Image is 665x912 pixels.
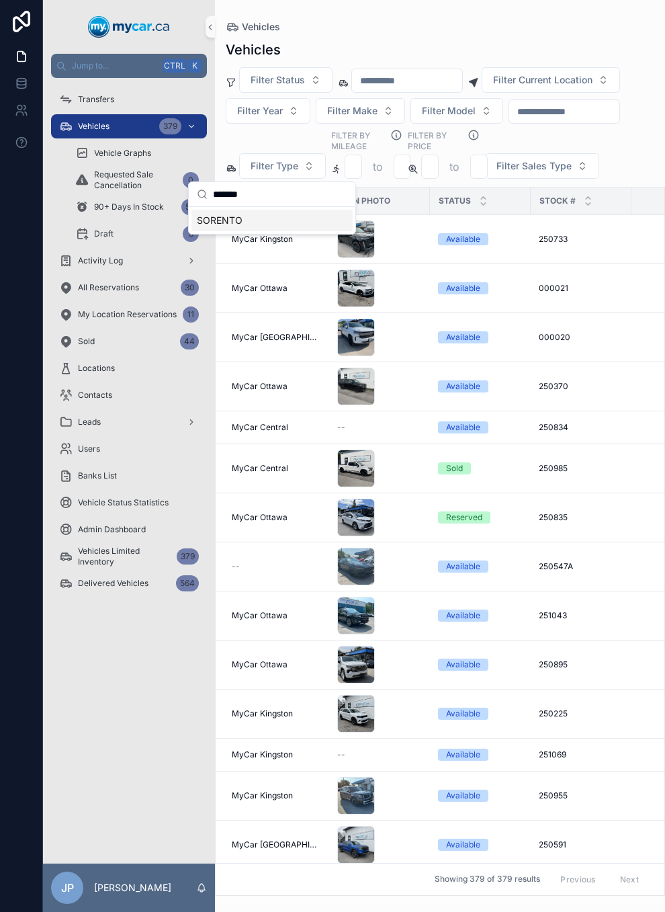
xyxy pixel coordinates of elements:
span: Sold [78,336,95,347]
a: Users [51,437,207,461]
a: 251043 [539,610,623,621]
span: MyCar Ottawa [232,512,287,523]
a: Leads [51,410,207,434]
a: Available [438,708,523,720]
a: MyCar [GEOGRAPHIC_DATA] [232,332,321,343]
button: Select Button [485,153,599,179]
a: Banks List [51,464,207,488]
button: Jump to...CtrlK [51,54,207,78]
span: Vehicles [242,20,280,34]
span: 250547A [539,561,573,572]
a: MyCar Kingston [232,708,321,719]
img: App logo [88,16,170,38]
span: MyCar Central [232,463,288,474]
button: Select Button [316,98,405,124]
div: Available [446,749,480,761]
span: MyCar Central [232,422,288,433]
a: Available [438,749,523,761]
span: 90+ Days In Stock [94,202,164,212]
span: Filter Status [251,73,305,87]
span: -- [337,422,345,433]
a: 250225 [539,708,623,719]
a: MyCar Ottawa [232,610,321,621]
span: 250895 [539,659,568,670]
a: Admin Dashboard [51,517,207,542]
div: 3 [183,226,199,242]
div: Reserved [446,511,482,524]
a: Contacts [51,383,207,407]
a: 000020 [539,332,623,343]
a: MyCar Kingston [232,790,321,801]
span: Ctrl [163,59,187,73]
div: 11 [183,306,199,323]
div: 30 [181,280,199,296]
span: Filter Model [422,104,476,118]
div: Available [446,839,480,851]
span: Filter Year [237,104,283,118]
span: Delivered Vehicles [78,578,148,589]
span: MyCar Kingston [232,749,293,760]
div: 564 [176,575,199,591]
a: 251069 [539,749,623,760]
a: Available [438,380,523,392]
span: 250835 [539,512,568,523]
a: MyCar Ottawa [232,381,321,392]
a: Transfers [51,87,207,112]
a: -- [337,422,422,433]
span: JP [61,880,74,896]
div: Suggestions [189,207,355,234]
div: 379 [159,118,181,134]
span: 250591 [539,839,566,850]
span: Vehicles [78,121,109,132]
a: Reserved [438,511,523,524]
span: SORENTO [197,214,242,227]
div: Available [446,282,480,294]
a: My Location Reservations11 [51,302,207,327]
a: 250733 [539,234,623,245]
a: Vehicles379 [51,114,207,138]
span: MyCar Kingston [232,790,293,801]
span: -- [337,749,345,760]
div: 58 [181,199,199,215]
span: MyCar Ottawa [232,381,287,392]
a: MyCar Ottawa [232,659,321,670]
a: Available [438,233,523,245]
span: All Reservations [78,282,139,293]
span: Status [439,196,471,206]
a: Vehicles Limited Inventory379 [51,544,207,569]
span: K [189,60,200,71]
div: Available [446,380,480,392]
span: My Location Reservations [78,309,177,320]
div: scrollable content [43,78,215,613]
a: 000021 [539,283,623,294]
a: MyCar Ottawa [232,512,321,523]
a: MyCar Kingston [232,749,321,760]
a: 250835 [539,512,623,523]
button: Select Button [239,67,332,93]
a: MyCar Central [232,463,321,474]
a: 250370 [539,381,623,392]
span: Transfers [78,94,114,105]
span: Filter Make [327,104,378,118]
button: Select Button [410,98,503,124]
a: Vehicle Graphs [67,141,207,165]
a: Available [438,610,523,622]
a: 90+ Days In Stock58 [67,195,207,219]
a: Available [438,790,523,802]
span: Filter Type [251,159,298,173]
div: Available [446,421,480,433]
label: Filter By Mileage [331,129,388,152]
span: 251043 [539,610,567,621]
span: MyCar [GEOGRAPHIC_DATA] [232,839,321,850]
a: Available [438,282,523,294]
span: Main Photo [338,196,390,206]
a: 250895 [539,659,623,670]
div: 44 [180,333,199,349]
span: Vehicles Limited Inventory [78,546,171,567]
button: Select Button [482,67,620,93]
span: 250955 [539,790,568,801]
span: MyCar Ottawa [232,659,287,670]
button: Select Button [239,153,326,179]
div: Available [446,561,480,573]
span: 000020 [539,332,570,343]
